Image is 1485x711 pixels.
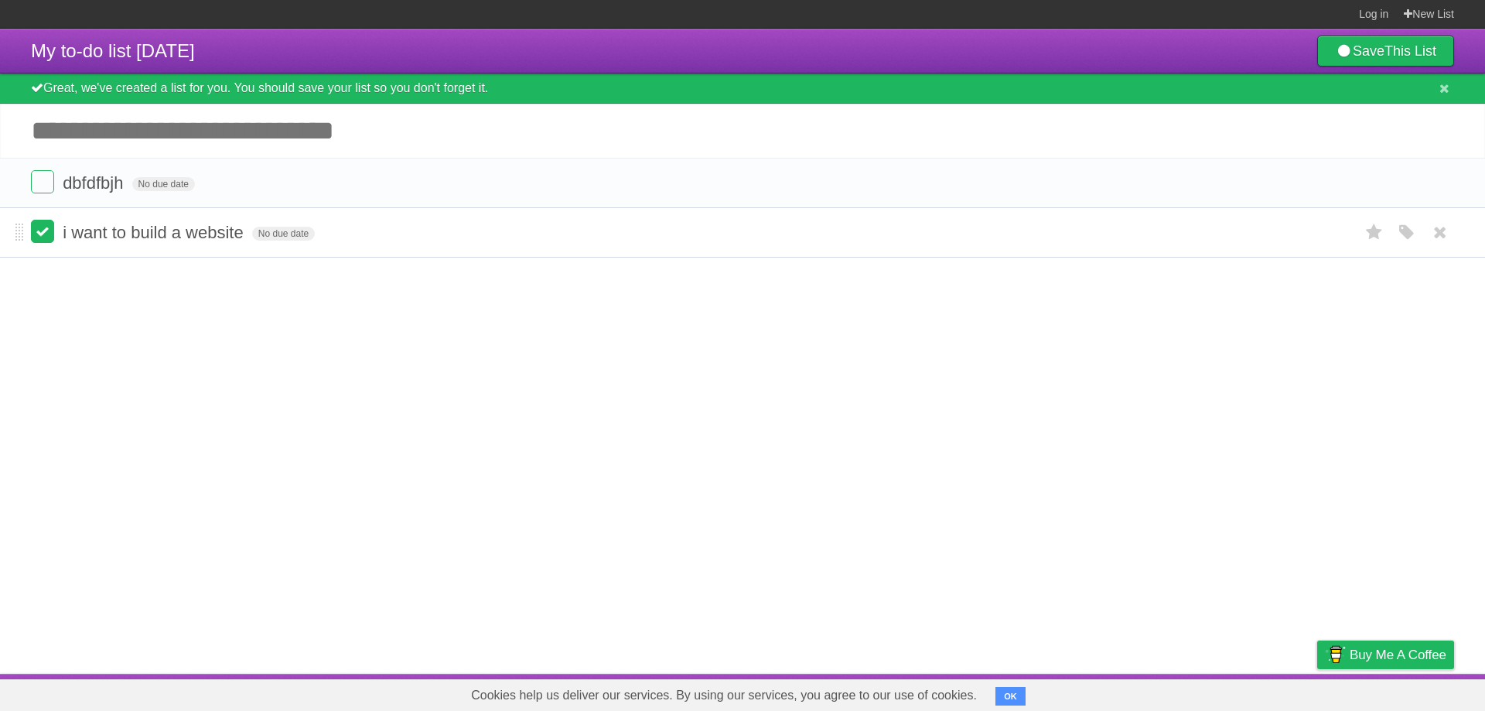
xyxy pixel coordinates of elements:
[995,687,1026,706] button: OK
[1297,678,1337,707] a: Privacy
[1360,220,1389,245] label: Star task
[132,177,195,191] span: No due date
[1162,678,1225,707] a: Developers
[252,227,315,241] span: No due date
[1325,641,1346,668] img: Buy me a coffee
[1384,43,1436,59] b: This List
[31,220,54,243] label: Done
[63,223,247,242] span: i want to build a website
[1357,678,1454,707] a: Suggest a feature
[1350,641,1446,668] span: Buy me a coffee
[1317,641,1454,669] a: Buy me a coffee
[1111,678,1144,707] a: About
[1317,36,1454,67] a: SaveThis List
[456,680,992,711] span: Cookies help us deliver our services. By using our services, you agree to our use of cookies.
[31,40,195,61] span: My to-do list [DATE]
[1244,678,1278,707] a: Terms
[31,170,54,193] label: Done
[63,173,127,193] span: dbfdfbjh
